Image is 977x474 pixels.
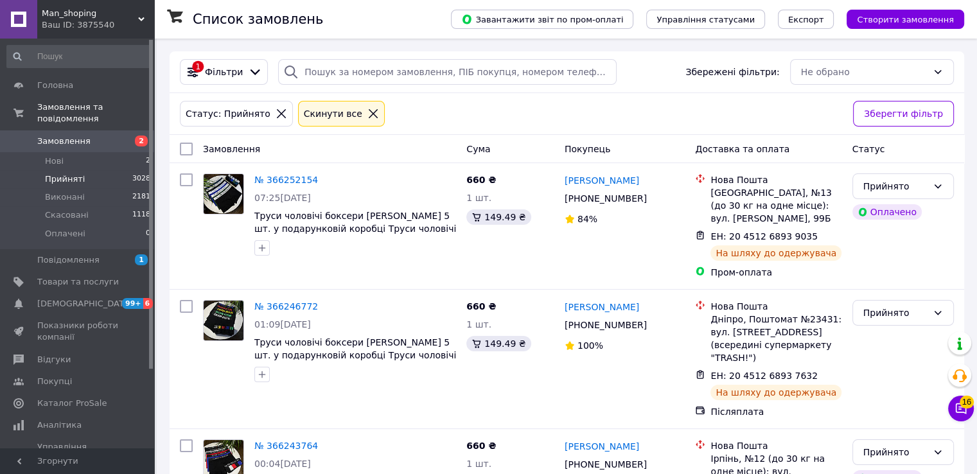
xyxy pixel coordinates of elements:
[37,354,71,365] span: Відгуки
[466,193,491,203] span: 1 шт.
[577,214,597,224] span: 84%
[788,15,824,24] span: Експорт
[562,455,649,473] div: [PHONE_NUMBER]
[710,439,841,452] div: Нова Пошта
[565,301,639,313] a: [PERSON_NAME]
[37,136,91,147] span: Замовлення
[852,204,922,220] div: Оплачено
[45,155,64,167] span: Нові
[857,15,954,24] span: Створити замовлення
[37,376,72,387] span: Покупці
[45,191,85,203] span: Виконані
[42,8,138,19] span: Man_shoping
[710,385,841,400] div: На шляху до одержувача
[466,144,490,154] span: Cума
[565,174,639,187] a: [PERSON_NAME]
[45,209,89,221] span: Скасовані
[37,419,82,431] span: Аналітика
[132,173,150,185] span: 3028
[193,12,323,27] h1: Список замовлень
[461,13,623,25] span: Завантажити звіт по пром-оплаті
[565,144,610,154] span: Покупець
[562,189,649,207] div: [PHONE_NUMBER]
[466,175,496,185] span: 660 ₴
[37,298,132,310] span: [DEMOGRAPHIC_DATA]
[656,15,755,24] span: Управління статусами
[710,371,818,381] span: ЕН: 20 4512 6893 7632
[122,298,143,309] span: 99+
[948,396,974,421] button: Чат з покупцем16
[710,245,841,261] div: На шляху до одержувача
[466,441,496,451] span: 660 ₴
[710,405,841,418] div: Післяплата
[205,66,243,78] span: Фільтри
[864,107,943,121] span: Зберегти фільтр
[466,459,491,469] span: 1 шт.
[135,136,148,146] span: 2
[863,179,928,193] div: Прийнято
[646,10,765,29] button: Управління статусами
[466,209,531,225] div: 149.49 ₴
[278,59,617,85] input: Пошук за номером замовлення, ПІБ покупця, номером телефону, Email, номером накладної
[695,144,789,154] span: Доставка та оплата
[146,228,150,240] span: 0
[853,101,954,127] button: Зберегти фільтр
[132,191,150,203] span: 2181
[863,306,928,320] div: Прийнято
[254,319,311,329] span: 01:09[DATE]
[451,10,633,29] button: Завантажити звіт по пром-оплаті
[37,276,119,288] span: Товари та послуги
[146,155,150,167] span: 2
[183,107,273,121] div: Статус: Прийнято
[710,173,841,186] div: Нова Пошта
[204,174,243,214] img: Фото товару
[466,319,491,329] span: 1 шт.
[852,144,885,154] span: Статус
[132,209,150,221] span: 1118
[565,440,639,453] a: [PERSON_NAME]
[204,301,243,340] img: Фото товару
[37,320,119,343] span: Показники роботи компанії
[685,66,779,78] span: Збережені фільтри:
[203,300,244,341] a: Фото товару
[37,441,119,464] span: Управління сайтом
[254,337,456,373] a: Труси чоловічі боксери [PERSON_NAME] 5 шт. у подарунковій коробці Труси чоловічі боксери спідня б...
[254,459,311,469] span: 00:04[DATE]
[778,10,834,29] button: Експорт
[466,301,496,312] span: 660 ₴
[710,266,841,279] div: Пром-оплата
[710,231,818,241] span: ЕН: 20 4512 6893 9035
[301,107,365,121] div: Cкинути все
[254,211,456,247] a: Труси чоловічі боксери [PERSON_NAME] 5 шт. у подарунковій коробці Труси чоловічі боксери спідня б...
[562,316,649,334] div: [PHONE_NUMBER]
[45,173,85,185] span: Прийняті
[203,144,260,154] span: Замовлення
[45,228,85,240] span: Оплачені
[254,193,311,203] span: 07:25[DATE]
[710,186,841,225] div: [GEOGRAPHIC_DATA], №13 (до 30 кг на одне місце): вул. [PERSON_NAME], 99Б
[37,101,154,125] span: Замовлення та повідомлення
[254,301,318,312] a: № 366246772
[466,336,531,351] div: 149.49 ₴
[254,441,318,451] a: № 366243764
[834,13,964,24] a: Створити замовлення
[203,173,244,215] a: Фото товару
[42,19,154,31] div: Ваш ID: 3875540
[37,254,100,266] span: Повідомлення
[847,10,964,29] button: Створити замовлення
[577,340,603,351] span: 100%
[6,45,152,68] input: Пошук
[135,254,148,265] span: 1
[710,300,841,313] div: Нова Пошта
[254,175,318,185] a: № 366252154
[863,445,928,459] div: Прийнято
[960,394,974,407] span: 16
[37,80,73,91] span: Головна
[37,398,107,409] span: Каталог ProSale
[801,65,928,79] div: Не обрано
[710,313,841,364] div: Дніпро, Поштомат №23431: вул. [STREET_ADDRESS] (всередині супермаркету "TRASH!")
[143,298,154,309] span: 6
